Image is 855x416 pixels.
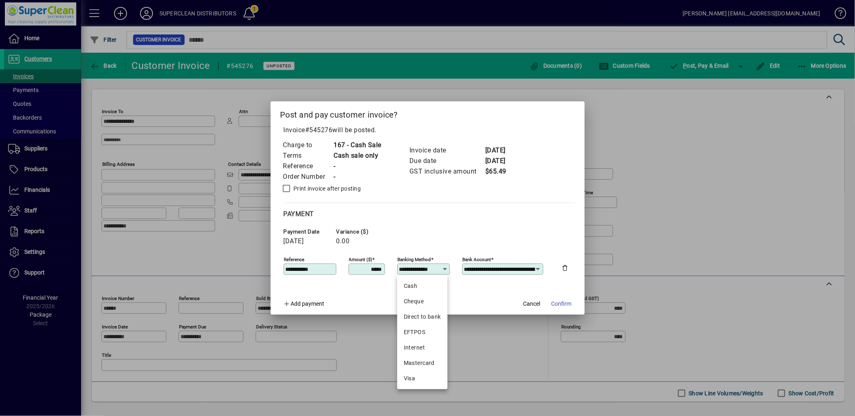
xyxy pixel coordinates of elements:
[334,172,382,182] td: -
[283,140,334,150] td: Charge to
[334,150,382,161] td: Cash sale only
[334,161,382,172] td: -
[409,166,485,177] td: GST inclusive amount
[280,125,575,135] p: Invoice will be posted .
[485,145,517,156] td: [DATE]
[397,278,448,294] mat-option: Cash
[397,309,448,324] mat-option: Direct to bank
[397,355,448,371] mat-option: Mastercard
[284,238,304,245] span: [DATE]
[398,256,431,262] mat-label: Banking method
[291,300,324,307] span: Add payment
[404,313,441,321] div: Direct to bank
[548,297,575,311] button: Confirm
[336,229,385,235] span: Variance ($)
[284,256,305,262] mat-label: Reference
[485,156,517,166] td: [DATE]
[404,374,441,383] div: Visa
[397,371,448,386] mat-option: Visa
[463,256,491,262] mat-label: Bank Account
[404,359,441,367] div: Mastercard
[280,297,328,311] button: Add payment
[397,324,448,340] mat-option: EFTPOS
[409,145,485,156] td: Invoice date
[397,340,448,355] mat-option: Internet
[283,161,334,172] td: Reference
[519,297,545,311] button: Cancel
[485,166,517,177] td: $65.49
[409,156,485,166] td: Due date
[551,300,572,308] span: Confirm
[404,328,441,337] div: EFTPOS
[397,294,448,309] mat-option: Cheque
[349,256,373,262] mat-label: Amount ($)
[336,238,350,245] span: 0.00
[283,150,334,161] td: Terms
[305,126,333,134] span: #545276
[283,172,334,182] td: Order Number
[404,282,441,290] div: Cash
[292,184,361,193] label: Print invoice after posting
[404,343,441,352] div: Internet
[271,101,585,125] h2: Post and pay customer invoice?
[523,300,541,308] span: Cancel
[404,297,441,306] div: Cheque
[334,140,382,150] td: 167 - Cash Sale
[284,229,332,235] span: Payment date
[284,210,314,218] span: Payment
